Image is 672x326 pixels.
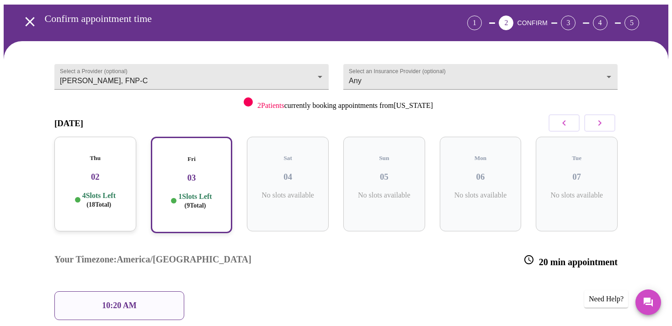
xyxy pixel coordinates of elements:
[54,118,83,128] h3: [DATE]
[351,155,418,162] h5: Sun
[254,172,321,182] h3: 04
[159,155,224,163] h5: Fri
[499,16,513,30] div: 2
[178,192,212,210] p: 1 Slots Left
[62,155,129,162] h5: Thu
[447,155,514,162] h5: Mon
[467,16,482,30] div: 1
[86,201,111,208] span: ( 18 Total)
[351,172,418,182] h3: 05
[543,155,610,162] h5: Tue
[254,155,321,162] h5: Sat
[561,16,576,30] div: 3
[543,191,610,199] p: No slots available
[523,254,618,267] h3: 20 min appointment
[45,13,416,25] h3: Confirm appointment time
[543,172,610,182] h3: 07
[82,191,116,209] p: 4 Slots Left
[159,173,224,183] h3: 03
[351,191,418,199] p: No slots available
[54,64,329,90] div: [PERSON_NAME], FNP-C
[16,8,43,35] button: open drawer
[593,16,608,30] div: 4
[635,289,661,315] button: Messages
[584,290,628,308] div: Need Help?
[343,64,618,90] div: Any
[257,102,433,110] p: currently booking appointments from [US_STATE]
[62,172,129,182] h3: 02
[447,172,514,182] h3: 06
[185,202,206,209] span: ( 9 Total)
[257,102,284,109] span: 2 Patients
[54,254,251,267] h3: Your Timezone: America/[GEOGRAPHIC_DATA]
[447,191,514,199] p: No slots available
[254,191,321,199] p: No slots available
[517,19,547,27] span: CONFIRM
[102,301,137,310] p: 10:20 AM
[624,16,639,30] div: 5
